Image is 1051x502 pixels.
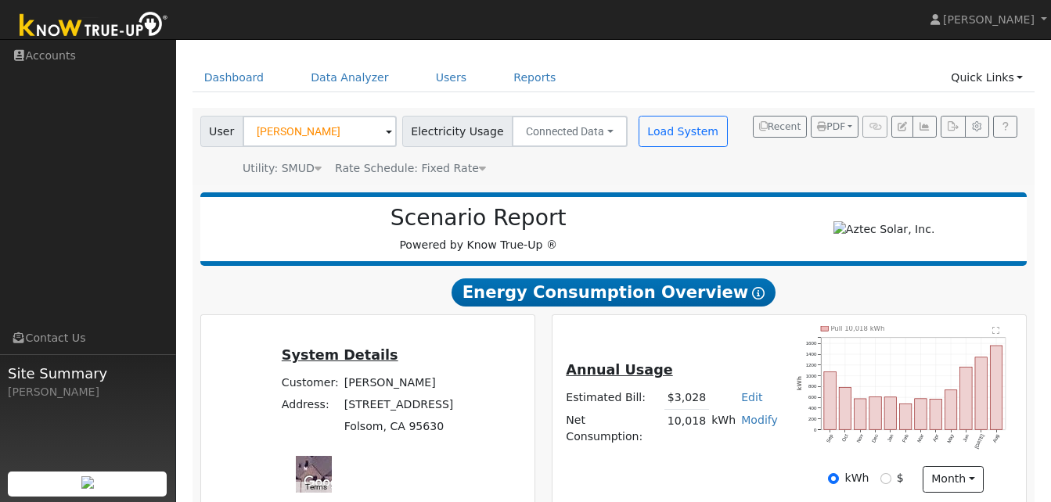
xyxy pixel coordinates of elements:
[841,433,850,443] text: Oct
[200,116,243,147] span: User
[502,63,567,92] a: Reports
[993,116,1017,138] a: Help Link
[243,116,397,147] input: Select a User
[806,340,817,346] text: 1600
[828,473,839,484] input: kWh
[208,205,749,253] div: Powered by Know True-Up ®
[806,351,817,357] text: 1400
[826,432,834,443] text: Sep
[741,414,778,426] a: Modify
[974,433,985,450] text: [DATE]
[930,399,941,429] rect: onclick=""
[809,383,818,389] text: 800
[809,416,818,421] text: 200
[814,427,817,432] text: 0
[335,162,486,174] span: Alias: None
[243,160,322,177] div: Utility: SMUD
[943,13,1035,26] span: [PERSON_NAME]
[193,63,276,92] a: Dashboard
[566,362,672,378] u: Annual Usage
[279,371,341,393] td: Customer:
[811,116,858,138] button: PDF
[341,371,456,393] td: [PERSON_NAME]
[341,394,456,416] td: [STREET_ADDRESS]
[931,433,939,443] text: Apr
[512,116,628,147] button: Connected Data
[831,325,885,332] text: Pull 10,018 kWh
[855,432,864,443] text: Nov
[975,357,987,429] rect: onclick=""
[900,404,912,430] rect: onclick=""
[915,399,927,429] rect: onclick=""
[897,470,904,486] label: $
[8,384,167,400] div: [PERSON_NAME]
[806,362,817,368] text: 1200
[709,410,739,448] td: kWh
[960,367,972,429] rect: onclick=""
[299,63,401,92] a: Data Analyzer
[12,9,176,44] img: Know True-Up
[824,372,836,430] rect: onclick=""
[402,116,513,147] span: Electricity Usage
[305,482,327,491] a: Terms (opens in new tab)
[965,116,989,138] button: Settings
[840,387,851,429] rect: onclick=""
[282,347,398,363] u: System Details
[946,432,956,443] text: May
[639,116,728,147] button: Load System
[809,405,818,411] text: 400
[809,394,818,400] text: 600
[945,390,957,430] rect: onclick=""
[300,472,351,493] img: Google
[991,346,1002,429] rect: onclick=""
[8,363,167,384] span: Site Summary
[845,470,869,486] label: kWh
[886,432,894,443] text: Jan
[992,326,999,334] text: 
[664,410,708,448] td: 10,018
[664,387,708,410] td: $3,028
[855,399,866,429] rect: onclick=""
[885,397,897,429] rect: onclick=""
[341,416,456,438] td: Folsom, CA 95630
[923,466,984,493] button: month
[806,373,817,378] text: 1000
[300,472,351,493] a: Open this area in Google Maps (opens a new window)
[424,63,479,92] a: Users
[216,205,740,231] h2: Scenario Report
[939,63,1035,92] a: Quick Links
[563,387,665,410] td: Estimated Bill:
[871,433,880,443] text: Dec
[901,432,909,443] text: Feb
[753,116,808,138] button: Recent
[752,287,765,299] i: Show Help
[817,121,845,132] span: PDF
[797,376,804,390] text: kWh
[563,410,665,448] td: Net Consumption:
[452,278,776,307] span: Energy Consumption Overview
[912,116,937,138] button: Multi-Series Graph
[880,473,891,484] input: $
[81,476,94,489] img: retrieve
[741,391,762,403] a: Edit
[833,221,935,238] img: Aztec Solar, Inc.
[891,116,913,138] button: Edit User
[941,116,965,138] button: Export Interval Data
[279,394,341,416] td: Address:
[992,432,1000,443] text: Aug
[916,433,925,443] text: Mar
[869,396,881,429] rect: onclick=""
[962,432,970,443] text: Jun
